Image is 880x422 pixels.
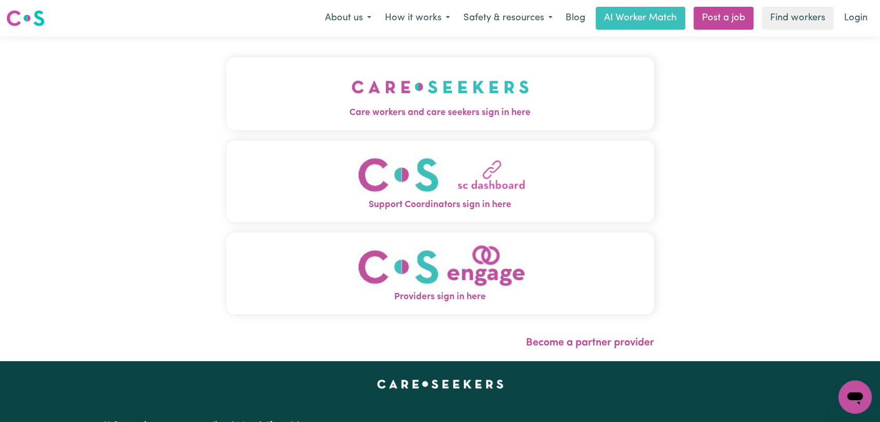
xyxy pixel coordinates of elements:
[838,7,874,30] a: Login
[377,380,504,388] a: Careseekers home page
[596,7,685,30] a: AI Worker Match
[227,290,654,304] span: Providers sign in here
[838,380,872,414] iframe: Button to launch messaging window
[318,7,378,29] button: About us
[227,57,654,130] button: Care workers and care seekers sign in here
[227,106,654,120] span: Care workers and care seekers sign in here
[526,338,654,348] a: Become a partner provider
[457,7,559,29] button: Safety & resources
[227,198,654,212] span: Support Coordinators sign in here
[6,9,45,28] img: Careseekers logo
[227,140,654,222] button: Support Coordinators sign in here
[559,7,592,30] a: Blog
[694,7,753,30] a: Post a job
[378,7,457,29] button: How it works
[227,233,654,314] button: Providers sign in here
[6,6,45,30] a: Careseekers logo
[762,7,834,30] a: Find workers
